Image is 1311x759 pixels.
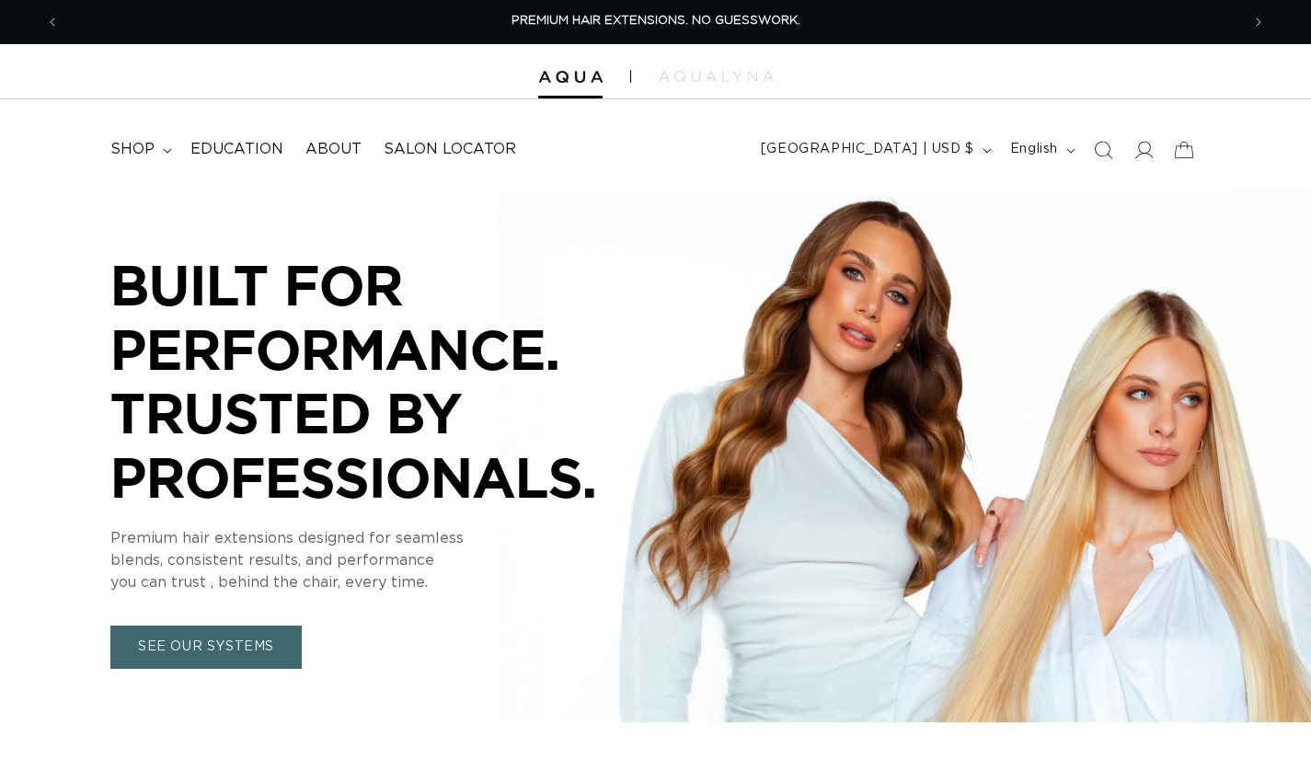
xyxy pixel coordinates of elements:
[538,71,603,84] img: Aqua Hair Extensions
[1010,140,1058,159] span: English
[32,5,73,40] button: Previous announcement
[659,71,774,82] img: aqualyna.com
[110,571,662,593] p: you can trust , behind the chair, every time.
[512,15,800,27] span: PREMIUM HAIR EXTENSIONS. NO GUESSWORK.
[294,129,373,170] a: About
[190,140,283,159] span: Education
[110,527,662,549] p: Premium hair extensions designed for seamless
[999,132,1083,167] button: English
[1238,5,1279,40] button: Next announcement
[750,132,999,167] button: [GEOGRAPHIC_DATA] | USD $
[110,253,662,509] p: BUILT FOR PERFORMANCE. TRUSTED BY PROFESSIONALS.
[373,129,527,170] a: Salon Locator
[384,140,516,159] span: Salon Locator
[110,549,662,571] p: blends, consistent results, and performance
[110,140,155,159] span: shop
[99,129,179,170] summary: shop
[110,626,302,669] a: SEE OUR SYSTEMS
[179,129,294,170] a: Education
[305,140,362,159] span: About
[1083,130,1123,170] summary: Search
[761,140,974,159] span: [GEOGRAPHIC_DATA] | USD $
